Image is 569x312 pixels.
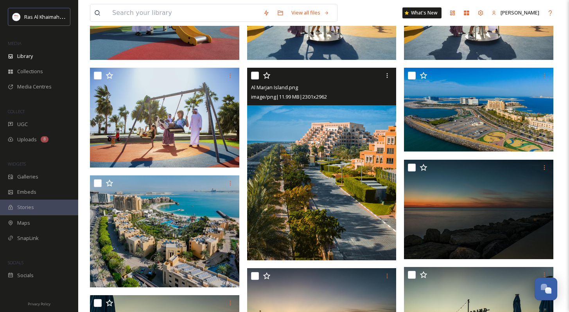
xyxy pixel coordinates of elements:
[8,40,22,46] span: MEDIA
[41,136,48,142] div: 8
[8,260,23,265] span: SOCIALS
[90,68,239,168] img: Kids activities.tif
[17,188,36,196] span: Embeds
[8,161,26,167] span: WIDGETS
[17,272,34,279] span: Socials
[404,159,553,259] img: Al Marjan Island Corniche 4.jpg
[501,9,539,16] span: [PERSON_NAME]
[402,7,442,18] a: What's New
[247,68,397,260] img: Al Marjan Island.png
[90,175,239,287] img: Al Marjan Island.jpg
[17,83,52,90] span: Media Centres
[28,299,50,308] a: Privacy Policy
[251,84,298,91] span: Al Marjan Island.png
[17,136,37,143] span: Uploads
[17,219,30,227] span: Maps
[404,68,553,151] img: Al Marjan Island.png
[488,5,543,20] a: [PERSON_NAME]
[251,93,327,100] span: image/png | 11.99 MB | 2301 x 2962
[17,68,43,75] span: Collections
[17,204,34,211] span: Stories
[17,121,28,128] span: UGC
[24,13,135,20] span: Ras Al Khaimah Tourism Development Authority
[17,52,33,60] span: Library
[287,5,333,20] a: View all files
[17,173,38,180] span: Galleries
[17,234,39,242] span: SnapLink
[108,4,259,22] input: Search your library
[28,301,50,307] span: Privacy Policy
[13,13,20,21] img: Logo_RAKTDA_RGB-01.png
[8,108,25,114] span: COLLECT
[535,278,557,300] button: Open Chat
